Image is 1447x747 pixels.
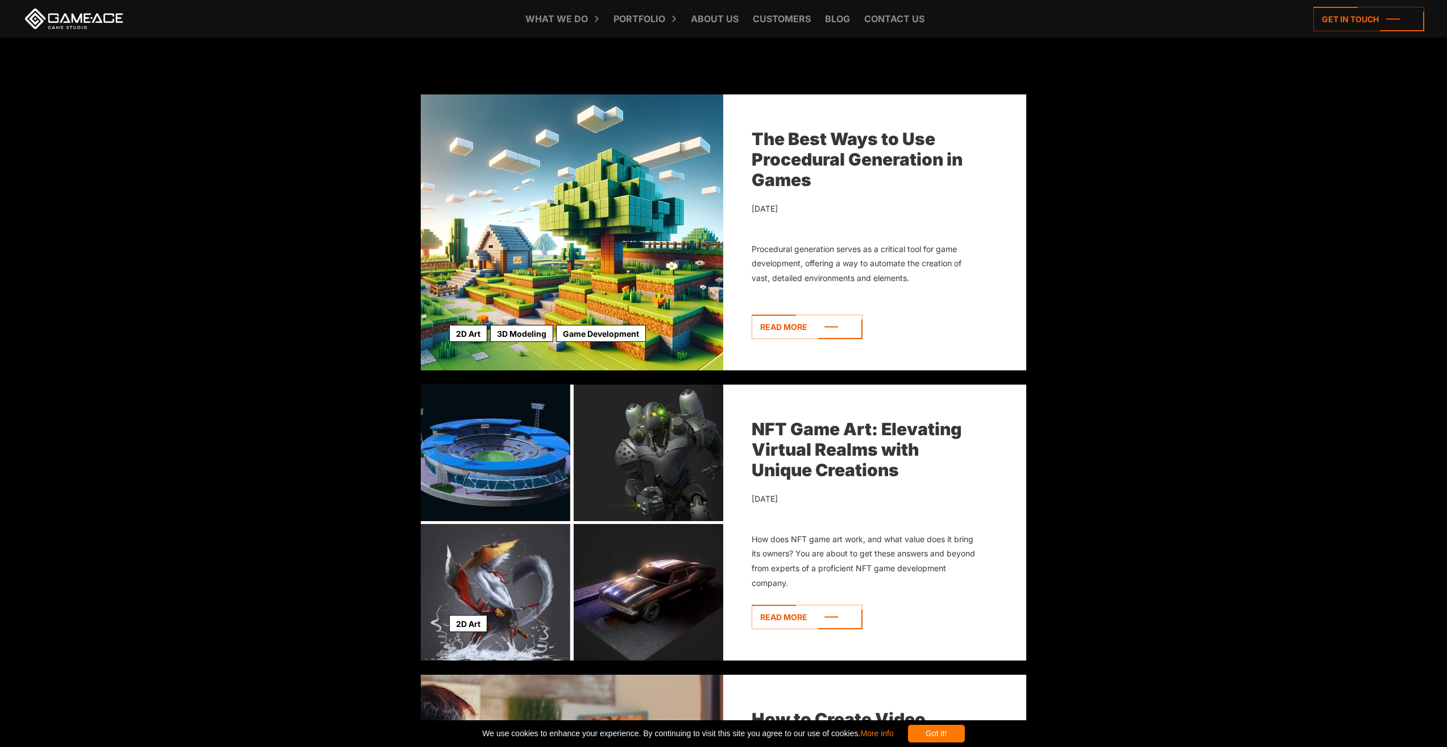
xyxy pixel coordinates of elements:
a: Read more [752,605,863,629]
img: The Best Ways to Use Procedural Generation in Games [421,94,723,370]
a: Game Development [556,325,646,342]
a: 3D Modeling [490,325,553,342]
a: NFT Game Art: Elevating Virtual Realms with Unique Creations [752,419,961,480]
a: The Best Ways to Use Procedural Generation in Games [752,129,963,190]
a: 2D Art [449,325,487,342]
div: How does NFT game art work, and what value does it bring its owners? You are about to get these a... [752,532,975,590]
div: [DATE] [752,201,975,216]
div: [DATE] [752,492,975,506]
div: Procedural generation serves as a critical tool for game development, offering a way to automate ... [752,242,975,286]
a: 2D Art [449,615,487,632]
a: Read more [752,315,863,339]
a: More info [860,729,893,738]
img: NFT Game Art: Elevating Virtual Realms with Unique Creations [421,385,723,661]
a: Get in touch [1313,7,1424,31]
span: We use cookies to enhance your experience. By continuing to visit this site you agree to our use ... [482,725,893,742]
div: Got it! [908,725,965,742]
